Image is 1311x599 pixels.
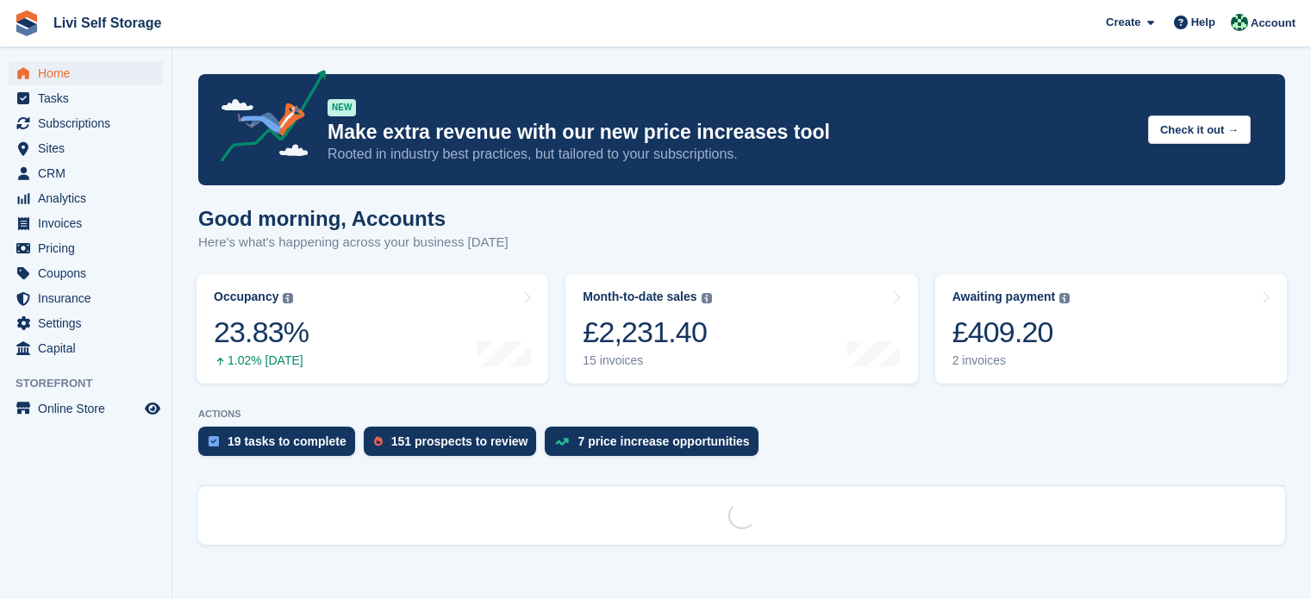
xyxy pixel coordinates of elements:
a: Month-to-date sales £2,231.40 15 invoices [565,274,917,384]
a: menu [9,396,163,421]
a: Occupancy 23.83% 1.02% [DATE] [197,274,548,384]
p: Here's what's happening across your business [DATE] [198,233,509,253]
a: menu [9,161,163,185]
img: icon-info-grey-7440780725fd019a000dd9b08b2336e03edf1995a4989e88bcd33f0948082b44.svg [283,293,293,303]
div: 151 prospects to review [391,434,528,448]
a: menu [9,186,163,210]
div: 2 invoices [952,353,1071,368]
div: £409.20 [952,315,1071,350]
span: Account [1251,15,1295,32]
a: 7 price increase opportunities [545,427,766,465]
img: price_increase_opportunities-93ffe204e8149a01c8c9dc8f82e8f89637d9d84a8eef4429ea346261dce0b2c0.svg [555,438,569,446]
span: Coupons [38,261,141,285]
div: Occupancy [214,290,278,304]
a: menu [9,311,163,335]
div: 19 tasks to complete [228,434,346,448]
h1: Good morning, Accounts [198,207,509,230]
a: menu [9,61,163,85]
a: menu [9,136,163,160]
img: price-adjustments-announcement-icon-8257ccfd72463d97f412b2fc003d46551f7dbcb40ab6d574587a9cd5c0d94... [206,70,327,168]
img: prospect-51fa495bee0391a8d652442698ab0144808aea92771e9ea1ae160a38d050c398.svg [374,436,383,446]
div: 1.02% [DATE] [214,353,309,368]
a: menu [9,261,163,285]
a: menu [9,111,163,135]
span: Settings [38,311,141,335]
p: Rooted in industry best practices, but tailored to your subscriptions. [328,145,1134,164]
img: icon-info-grey-7440780725fd019a000dd9b08b2336e03edf1995a4989e88bcd33f0948082b44.svg [1059,293,1070,303]
a: menu [9,336,163,360]
span: Tasks [38,86,141,110]
span: Pricing [38,236,141,260]
a: menu [9,211,163,235]
p: Make extra revenue with our new price increases tool [328,120,1134,145]
div: NEW [328,99,356,116]
div: 15 invoices [583,353,711,368]
span: Insurance [38,286,141,310]
a: Livi Self Storage [47,9,168,37]
img: stora-icon-8386f47178a22dfd0bd8f6a31ec36ba5ce8667c1dd55bd0f319d3a0aa187defe.svg [14,10,40,36]
a: Awaiting payment £409.20 2 invoices [935,274,1287,384]
img: icon-info-grey-7440780725fd019a000dd9b08b2336e03edf1995a4989e88bcd33f0948082b44.svg [702,293,712,303]
span: Home [38,61,141,85]
span: Help [1191,14,1215,31]
div: Awaiting payment [952,290,1056,304]
span: Online Store [38,396,141,421]
span: Storefront [16,375,172,392]
span: Subscriptions [38,111,141,135]
img: task-75834270c22a3079a89374b754ae025e5fb1db73e45f91037f5363f120a921f8.svg [209,436,219,446]
a: menu [9,86,163,110]
div: £2,231.40 [583,315,711,350]
span: Invoices [38,211,141,235]
a: 19 tasks to complete [198,427,364,465]
span: Create [1106,14,1140,31]
div: Month-to-date sales [583,290,696,304]
p: ACTIONS [198,409,1285,420]
a: 151 prospects to review [364,427,546,465]
span: Sites [38,136,141,160]
span: CRM [38,161,141,185]
a: menu [9,286,163,310]
a: menu [9,236,163,260]
div: 23.83% [214,315,309,350]
span: Analytics [38,186,141,210]
button: Check it out → [1148,115,1251,144]
a: Preview store [142,398,163,419]
span: Capital [38,336,141,360]
img: Accounts [1231,14,1248,31]
div: 7 price increase opportunities [577,434,749,448]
